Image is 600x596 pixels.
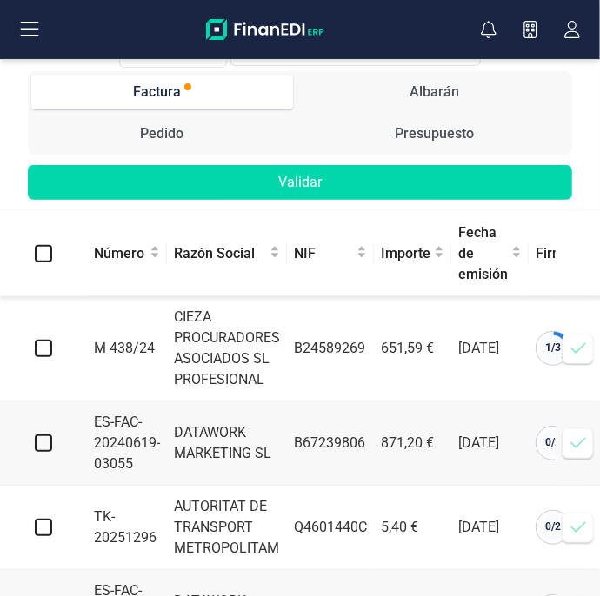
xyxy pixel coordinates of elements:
span: Razón Social [174,243,266,264]
span: 0 / 2 [545,436,561,448]
div: Pedido [141,123,184,144]
span: 0 / 2 [545,520,561,533]
td: 651,59 € [374,296,451,401]
span: Número [94,243,146,264]
td: B24589269 [287,296,374,401]
td: [DATE] [451,401,529,486]
td: M 438/24 [87,296,167,401]
td: ES-FAC-20240619-03055 [87,401,167,486]
div: Albarán [410,82,459,103]
td: DATAWORK MARKETING SL [167,401,287,486]
td: Q4601440C [287,486,374,570]
button: Validar [28,165,572,200]
td: TK-20251296 [87,486,167,570]
td: AUTORITAT DE TRANSPORT METROPOLITAM [167,486,287,570]
div: Factura [133,82,181,103]
td: [DATE] [451,296,529,401]
span: NIF [294,243,353,264]
td: 871,20 € [374,401,451,486]
span: Fecha de emisión [458,222,508,285]
td: 5,40 € [374,486,451,570]
span: Importe [381,243,430,264]
td: B67239806 [287,401,374,486]
span: 1 / 3 [545,341,561,354]
th: Firmas [529,212,586,296]
img: Logo Finanedi [206,19,324,40]
td: [DATE] [451,486,529,570]
div: Presupuesto [395,123,474,144]
td: CIEZA PROCURADORES ASOCIADOS SL PROFESIONAL [167,296,287,401]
